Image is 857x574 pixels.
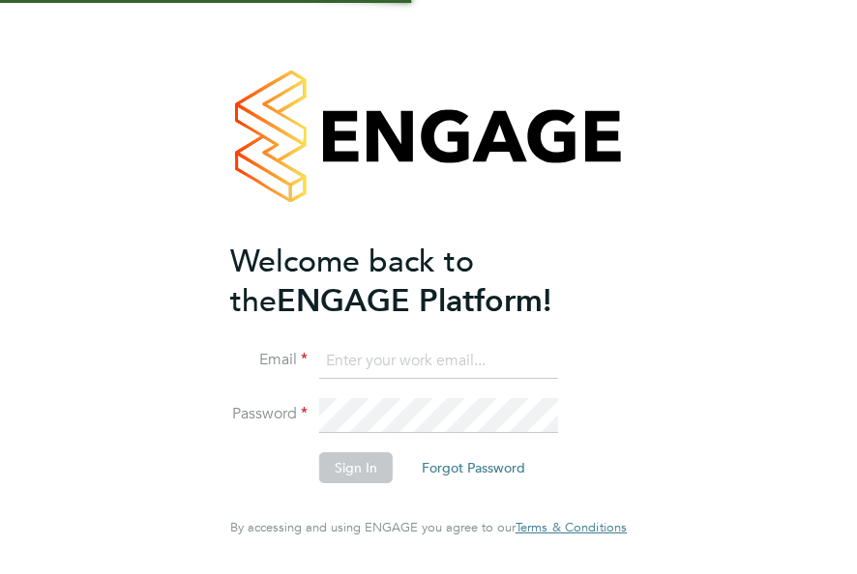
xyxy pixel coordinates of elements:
[230,350,308,370] label: Email
[230,404,308,424] label: Password
[319,344,558,379] input: Enter your work email...
[230,243,474,320] span: Welcome back to the
[230,242,607,321] h2: ENGAGE Platform!
[516,520,627,535] a: Terms & Conditions
[230,519,627,535] span: By accessing and using ENGAGE you agree to our
[406,452,541,483] button: Forgot Password
[319,452,393,483] button: Sign In
[516,519,627,535] span: Terms & Conditions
